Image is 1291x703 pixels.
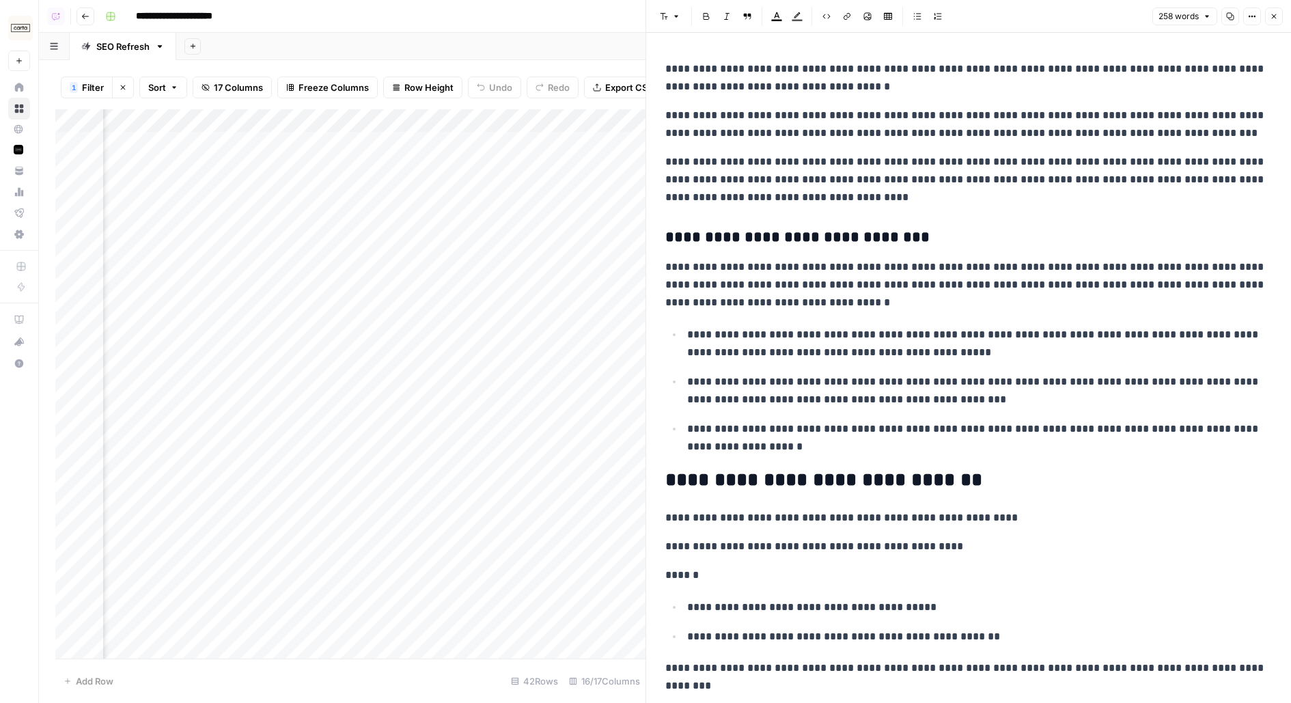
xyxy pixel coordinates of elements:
[564,670,645,692] div: 16/17 Columns
[193,77,272,98] button: 17 Columns
[8,11,30,45] button: Workspace: Carta
[468,77,521,98] button: Undo
[214,81,263,94] span: 17 Columns
[8,353,30,374] button: Help + Support
[139,77,187,98] button: Sort
[82,81,104,94] span: Filter
[8,77,30,98] a: Home
[1152,8,1217,25] button: 258 words
[8,223,30,245] a: Settings
[383,77,462,98] button: Row Height
[148,81,166,94] span: Sort
[14,145,23,154] img: c35yeiwf0qjehltklbh57st2xhbo
[605,81,654,94] span: Export CSV
[505,670,564,692] div: 42 Rows
[96,40,150,53] div: SEO Refresh
[548,81,570,94] span: Redo
[70,33,176,60] a: SEO Refresh
[61,77,112,98] button: 1Filter
[76,674,113,688] span: Add Row
[277,77,378,98] button: Freeze Columns
[8,202,30,224] a: Flightpath
[72,82,76,93] span: 1
[1158,10,1199,23] span: 258 words
[489,81,512,94] span: Undo
[8,98,30,120] a: Browse
[70,82,78,93] div: 1
[404,81,454,94] span: Row Height
[299,81,369,94] span: Freeze Columns
[9,331,29,352] div: What's new?
[8,181,30,203] a: Usage
[584,77,663,98] button: Export CSV
[527,77,579,98] button: Redo
[8,16,33,40] img: Carta Logo
[8,309,30,331] a: AirOps Academy
[55,670,122,692] button: Add Row
[8,331,30,353] button: What's new?
[8,160,30,182] a: Your Data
